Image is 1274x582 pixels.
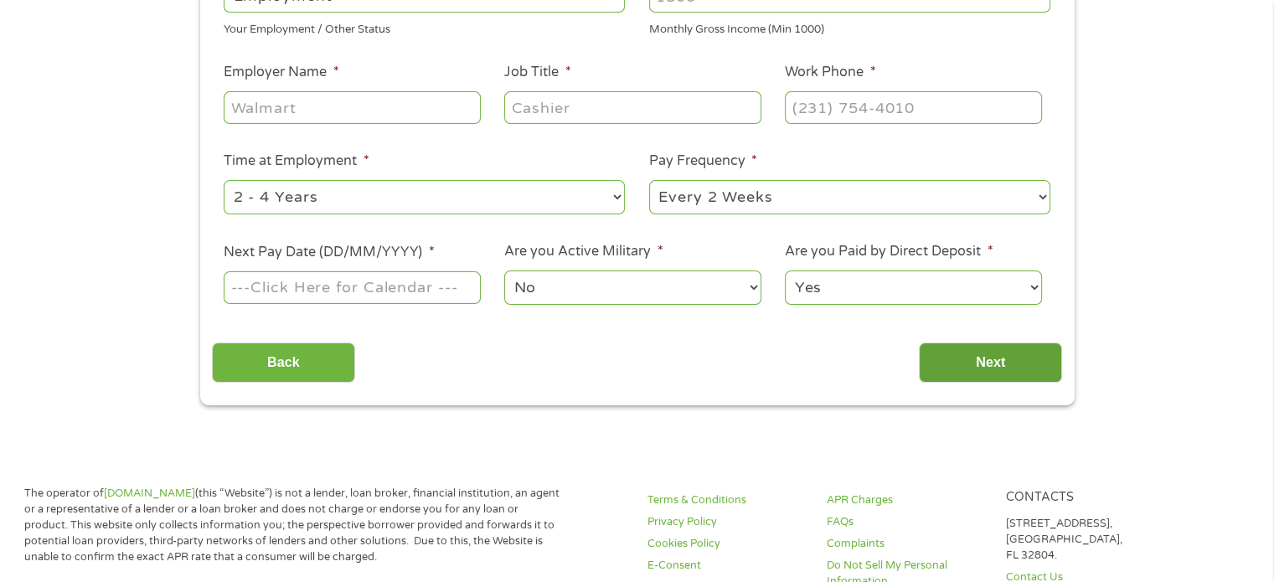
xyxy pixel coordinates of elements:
label: Job Title [504,64,570,81]
a: FAQs [827,514,986,530]
a: Terms & Conditions [647,492,807,508]
input: ---Click Here for Calendar --- [224,271,480,303]
label: Employer Name [224,64,338,81]
a: Complaints [827,536,986,552]
a: Cookies Policy [647,536,807,552]
p: The operator of (this “Website”) is not a lender, loan broker, financial institution, an agent or... [24,486,562,564]
label: Time at Employment [224,152,369,170]
a: E-Consent [647,558,807,574]
h4: Contacts [1005,490,1164,506]
input: Walmart [224,91,480,123]
input: Back [212,343,355,384]
label: Next Pay Date (DD/MM/YYYY) [224,244,434,261]
label: Are you Paid by Direct Deposit [785,243,993,260]
a: Privacy Policy [647,514,807,530]
input: Cashier [504,91,761,123]
label: Pay Frequency [649,152,757,170]
a: APR Charges [827,492,986,508]
div: Monthly Gross Income (Min 1000) [649,16,1050,39]
p: [STREET_ADDRESS], [GEOGRAPHIC_DATA], FL 32804. [1005,516,1164,564]
input: (231) 754-4010 [785,91,1041,123]
a: [DOMAIN_NAME] [104,487,195,500]
input: Next [919,343,1062,384]
div: Your Employment / Other Status [224,16,625,39]
label: Are you Active Military [504,243,663,260]
label: Work Phone [785,64,875,81]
